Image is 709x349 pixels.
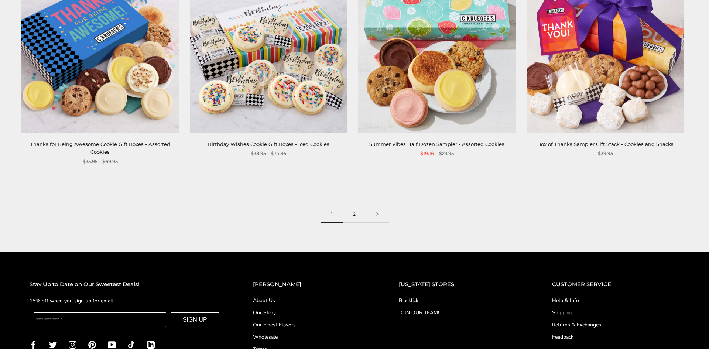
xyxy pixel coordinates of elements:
a: JOIN OUR TEAM! [399,309,523,317]
span: $23.95 [439,150,454,157]
span: $38.95 - $74.95 [251,150,286,157]
a: LinkedIn [147,340,155,349]
a: Our Finest Flavors [253,321,370,329]
span: $39.95 [598,150,613,157]
a: About Us [253,297,370,304]
h2: [US_STATE] STORES [399,280,523,289]
button: SIGN UP [171,312,219,327]
a: Box of Thanks Sampler Gift Stack - Cookies and Snacks [537,141,674,147]
a: 2 [343,206,366,223]
iframe: Sign Up via Text for Offers [6,321,76,343]
a: TikTok [127,340,135,349]
span: $35.95 - $69.95 [83,158,118,165]
a: Facebook [30,340,37,349]
h2: CUSTOMER SERVICE [552,280,679,289]
p: 15% off when you sign up for email [30,297,223,305]
a: Instagram [69,340,76,349]
a: Birthday Wishes Cookie Gift Boxes - Iced Cookies [208,141,329,147]
span: 1 [321,206,343,223]
h2: Stay Up to Date on Our Sweetest Deals! [30,280,223,289]
span: $19.16 [420,150,434,157]
a: Pinterest [88,340,96,349]
a: Feedback [552,333,679,341]
a: Summer Vibes Half Dozen Sampler - Assorted Cookies [369,141,504,147]
a: Our Story [253,309,370,317]
a: YouTube [108,340,116,349]
a: Blacklick [399,297,523,304]
a: Returns & Exchanges [552,321,679,329]
a: Wholesale [253,333,370,341]
a: Help & Info [552,297,679,304]
a: Next page [366,206,389,223]
a: Twitter [49,340,57,349]
h2: [PERSON_NAME] [253,280,370,289]
input: Enter your email [34,312,166,327]
a: Shipping [552,309,679,317]
a: Thanks for Being Awesome Cookie Gift Boxes - Assorted Cookies [30,141,170,155]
